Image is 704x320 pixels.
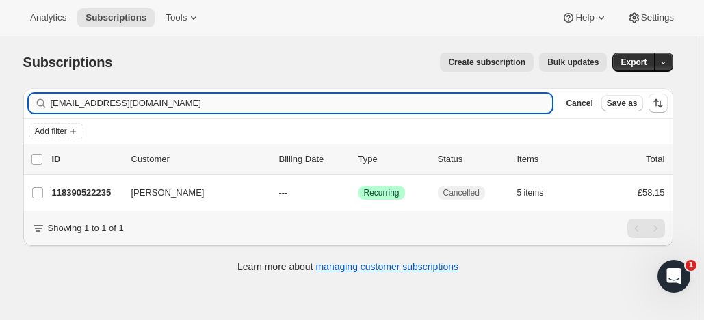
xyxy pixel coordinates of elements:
[438,152,506,166] p: Status
[440,53,534,72] button: Create subscription
[627,219,665,238] nav: Pagination
[22,8,75,27] button: Analytics
[48,222,124,235] p: Showing 1 to 1 of 1
[607,98,638,109] span: Save as
[575,12,594,23] span: Help
[237,260,458,274] p: Learn more about
[279,152,348,166] p: Billing Date
[547,57,599,68] span: Bulk updates
[52,152,665,166] div: IDCustomerBilling DateTypeStatusItemsTotal
[646,152,664,166] p: Total
[517,152,586,166] div: Items
[686,260,696,271] span: 1
[29,123,83,139] button: Add filter
[621,57,647,68] span: Export
[123,182,260,204] button: [PERSON_NAME]
[612,53,655,72] button: Export
[649,94,668,113] button: Sort the results
[23,55,113,70] span: Subscriptions
[131,152,268,166] p: Customer
[51,94,553,113] input: Filter subscribers
[358,152,427,166] div: Type
[279,187,288,198] span: ---
[517,183,559,202] button: 5 items
[52,183,665,202] div: 118390522235[PERSON_NAME]---SuccessRecurringCancelled5 items£58.15
[517,187,544,198] span: 5 items
[52,152,120,166] p: ID
[166,12,187,23] span: Tools
[364,187,400,198] span: Recurring
[601,95,643,111] button: Save as
[30,12,66,23] span: Analytics
[52,186,120,200] p: 118390522235
[35,126,67,137] span: Add filter
[443,187,480,198] span: Cancelled
[77,8,155,27] button: Subscriptions
[86,12,146,23] span: Subscriptions
[560,95,598,111] button: Cancel
[638,187,665,198] span: £58.15
[448,57,525,68] span: Create subscription
[566,98,592,109] span: Cancel
[315,261,458,272] a: managing customer subscriptions
[553,8,616,27] button: Help
[657,260,690,293] iframe: Intercom live chat
[157,8,209,27] button: Tools
[539,53,607,72] button: Bulk updates
[641,12,674,23] span: Settings
[131,186,205,200] span: [PERSON_NAME]
[619,8,682,27] button: Settings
